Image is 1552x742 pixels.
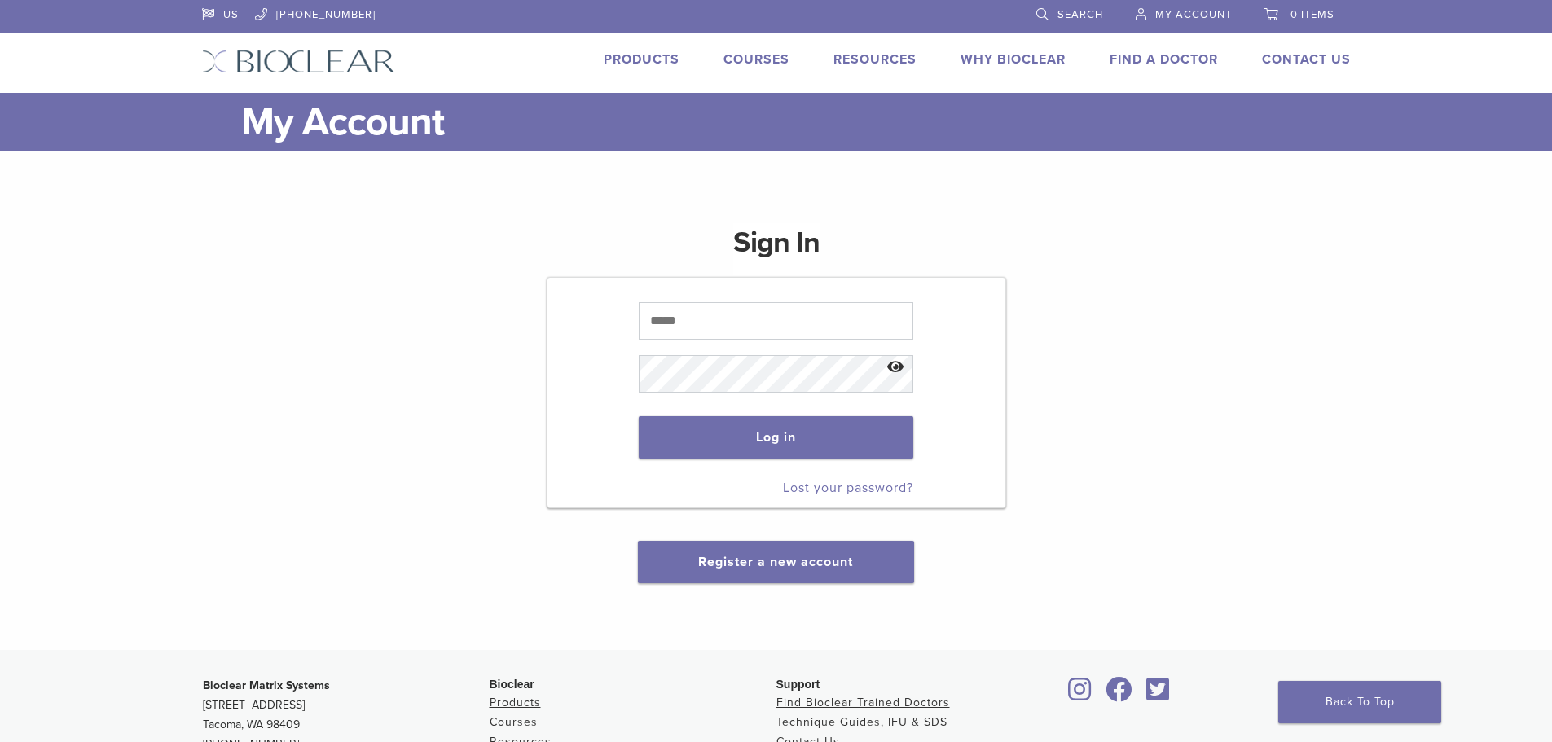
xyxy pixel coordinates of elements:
[1063,687,1097,703] a: Bioclear
[1262,51,1351,68] a: Contact Us
[1290,8,1334,21] span: 0 items
[1278,681,1441,723] a: Back To Top
[490,696,541,709] a: Products
[1141,687,1176,703] a: Bioclear
[783,480,913,496] a: Lost your password?
[833,51,917,68] a: Resources
[203,678,330,692] strong: Bioclear Matrix Systems
[1110,51,1218,68] a: Find A Doctor
[961,51,1066,68] a: Why Bioclear
[490,715,538,729] a: Courses
[776,715,947,729] a: Technique Guides, IFU & SDS
[1155,8,1232,21] span: My Account
[878,347,913,389] button: Show password
[241,93,1351,151] h1: My Account
[776,678,820,691] span: Support
[776,696,950,709] a: Find Bioclear Trained Doctors
[638,541,913,583] button: Register a new account
[604,51,679,68] a: Products
[202,50,395,73] img: Bioclear
[723,51,789,68] a: Courses
[733,223,820,275] h1: Sign In
[639,416,913,459] button: Log in
[1101,687,1138,703] a: Bioclear
[1057,8,1103,21] span: Search
[490,678,534,691] span: Bioclear
[698,554,853,570] a: Register a new account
